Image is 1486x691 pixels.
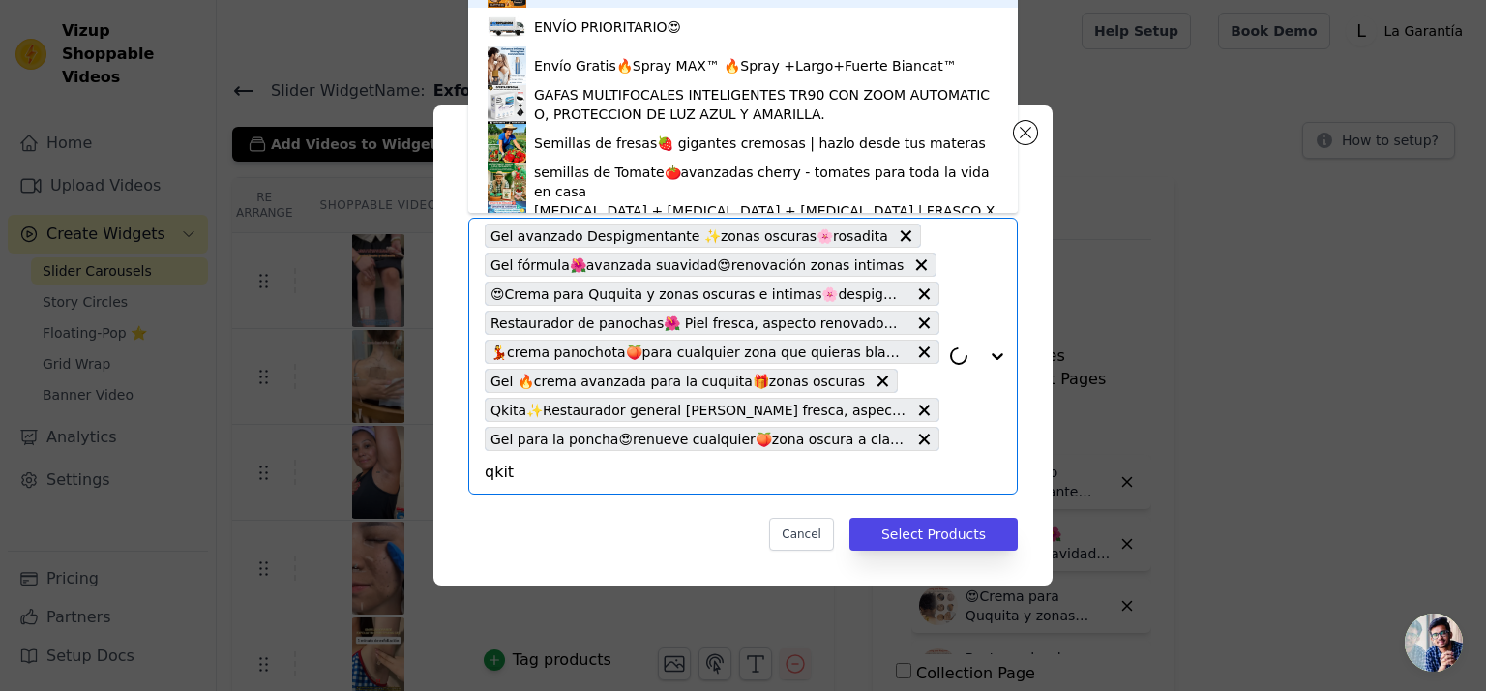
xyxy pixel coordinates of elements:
[490,341,906,363] span: 💃crema panochota🍑para cualquier zona que quieras blanquear
[490,399,906,421] span: Qkita✨Restaurador general [PERSON_NAME] fresca, aspecto hermoso
[488,163,526,201] img: product thumbnail
[490,225,888,247] span: Gel avanzado Despigmentante ✨zonas oscuras🌸rosadita
[488,201,526,240] img: product thumbnail
[488,85,526,124] img: product thumbnail
[490,283,906,305] span: 😍Crema para Ququita y zonas oscuras e intimas🌸despigmentante
[534,17,681,37] div: ENVÍO PRIORITARIO😍
[534,56,957,75] div: Envío Gratis🔥Spray MAX™ 🔥Spray +Largo+Fuerte Biancat™
[490,428,906,450] span: Gel para la poncha😍renueve cualquier🍑zona oscura a clarita
[534,163,998,201] div: semillas de Tomate🍅avanzadas cherry - tomates para toda la vida en casa
[488,46,526,85] img: product thumbnail
[534,201,998,240] div: [MEDICAL_DATA] + [MEDICAL_DATA] + [MEDICAL_DATA] | FRASCO X 60 MASTICABLES |
[490,370,865,392] span: Gel 🔥crema avanzada para la cuquita🎁zonas oscuras
[849,518,1018,551] button: Select Products
[534,85,998,124] div: GAFAS MULTIFOCALES INTELIGENTES TR90 CON ZOOM AUTOMATICO, PROTECCION DE LUZ AZUL Y AMARILLA.
[490,312,906,334] span: Restaurador de panochas🌺 Piel fresca, aspecto renovado😍crema despigmentante
[769,518,834,551] button: Cancel
[1014,121,1037,144] button: Close modal
[488,8,526,46] img: product thumbnail
[488,124,526,163] img: product thumbnail
[1405,614,1463,672] div: Chat abierto
[490,254,904,276] span: Gel fórmula🌺avanzada suavidad😍renovación zonas intimas
[534,134,986,153] div: Semillas de fresas🍓 gigantes cremosas | hazlo desde tus materas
